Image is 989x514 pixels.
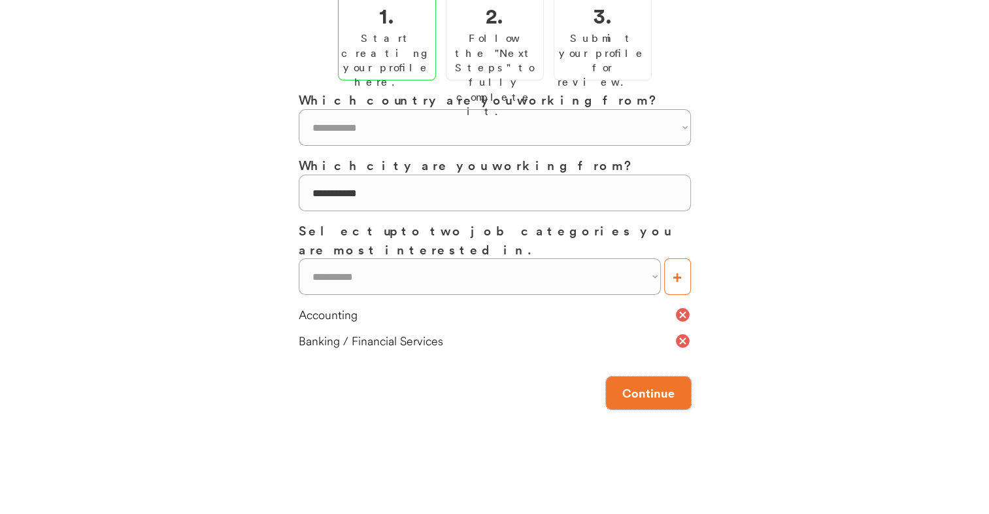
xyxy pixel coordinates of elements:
div: Start creating your profile here. [341,31,433,90]
button: cancel [675,333,691,349]
h3: Which country are you working from? [299,90,691,109]
h3: Select up to two job categories you are most interested in. [299,221,691,258]
div: Banking / Financial Services [299,333,675,349]
h3: Which city are you working from? [299,156,691,175]
div: Submit your profile for review. [558,31,648,90]
div: Follow the "Next Steps" to fully complete it. [450,31,540,118]
div: Accounting [299,307,675,323]
button: Continue [606,377,691,409]
button: + [664,258,691,295]
button: cancel [675,307,691,323]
